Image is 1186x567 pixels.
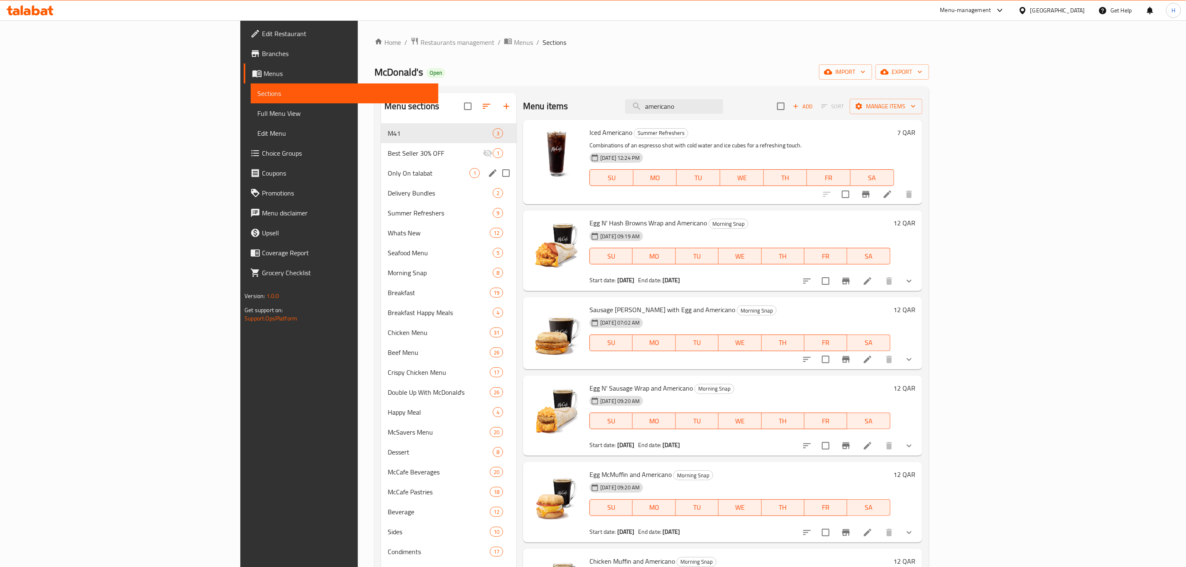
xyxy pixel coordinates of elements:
[1030,6,1085,15] div: [GEOGRAPHIC_DATA]
[836,271,856,291] button: Branch-specific-item
[490,467,503,477] div: items
[459,98,477,115] span: Select all sections
[490,508,503,516] span: 12
[388,268,493,278] div: Morning Snap
[490,428,503,436] span: 20
[381,362,516,382] div: Crispy Chicken Menu17
[695,384,734,393] span: Morning Snap
[679,337,715,349] span: TU
[490,367,503,377] div: items
[765,415,801,427] span: TH
[836,523,856,543] button: Branch-specific-item
[810,172,847,184] span: FR
[493,188,503,198] div: items
[899,184,919,204] button: delete
[490,547,503,557] div: items
[1171,6,1175,15] span: H
[388,288,490,298] div: Breakfast
[863,354,873,364] a: Edit menu item
[638,275,661,286] span: End date:
[593,501,629,513] span: SU
[490,488,503,496] span: 18
[894,304,916,315] h6: 12 QAR
[808,250,844,262] span: FR
[819,64,872,80] button: import
[251,83,438,103] a: Sections
[851,250,887,262] span: SA
[883,189,893,199] a: Edit menu item
[817,437,834,455] span: Select to update
[875,64,929,80] button: export
[388,367,490,377] span: Crispy Chicken Menu
[530,127,583,180] img: Iced Americano
[676,335,719,351] button: TU
[381,120,516,565] nav: Menu sections
[504,37,533,48] a: Menus
[381,243,516,263] div: Seafood Menu5
[490,288,503,298] div: items
[762,413,805,429] button: TH
[808,501,844,513] span: FR
[267,291,279,301] span: 1.0.0
[244,64,438,83] a: Menus
[625,99,723,114] input: search
[797,271,817,291] button: sort-choices
[719,248,761,264] button: WE
[765,337,801,349] span: TH
[244,143,438,163] a: Choice Groups
[381,462,516,482] div: McCafe Beverages20
[493,448,503,456] span: 8
[262,168,432,178] span: Coupons
[633,499,675,516] button: MO
[879,271,899,291] button: delete
[388,188,493,198] div: Delivery Bundles
[636,501,672,513] span: MO
[381,263,516,283] div: Morning Snap8
[762,499,805,516] button: TH
[388,128,493,138] span: M41
[847,499,890,516] button: SA
[589,140,894,151] p: Combinations of an espresso shot with cold water and ice cubes for a refreshing touch.
[676,248,719,264] button: TU
[388,407,493,417] span: Happy Meal
[589,335,633,351] button: SU
[257,88,432,98] span: Sections
[262,208,432,218] span: Menu disclaimer
[262,248,432,258] span: Coverage Report
[593,250,629,262] span: SU
[388,427,490,437] span: McSavers Menu
[879,349,899,369] button: delete
[530,217,583,270] img: Egg N' Hash Browns Wrap and Americano
[523,100,568,112] h2: Menu items
[493,249,503,257] span: 5
[807,169,851,186] button: FR
[490,468,503,476] span: 20
[493,209,503,217] span: 9
[589,440,616,450] span: Start date:
[593,415,629,427] span: SU
[904,276,914,286] svg: Show Choices
[679,250,715,262] span: TU
[854,172,891,184] span: SA
[514,37,533,47] span: Menus
[597,154,643,162] span: [DATE] 12:24 PM
[381,203,516,223] div: Summer Refreshers9
[589,169,633,186] button: SU
[388,507,490,517] span: Beverage
[493,447,503,457] div: items
[593,172,630,184] span: SU
[493,269,503,277] span: 8
[493,407,503,417] div: items
[816,100,850,113] span: Select section first
[421,37,494,47] span: Restaurants management
[597,232,643,240] span: [DATE] 09:19 AM
[530,382,583,435] img: Egg N' Sausage Wrap and Americano
[490,548,503,556] span: 17
[837,186,854,203] span: Select to update
[493,148,503,158] div: items
[863,441,873,451] a: Edit menu item
[490,387,503,397] div: items
[388,527,490,537] div: Sides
